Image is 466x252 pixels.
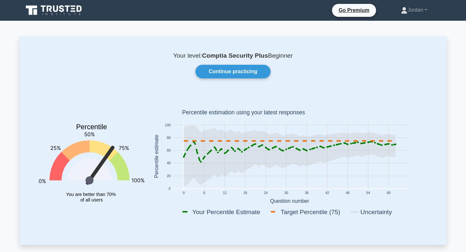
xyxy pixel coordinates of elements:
[270,198,309,204] text: Question number
[387,191,391,195] text: 60
[243,191,247,195] text: 18
[76,123,107,131] text: Percentile
[66,192,116,197] tspan: You are better than 70%
[202,52,268,59] b: Comptia Security Plus
[366,191,370,195] text: 54
[284,191,288,195] text: 30
[167,162,171,165] text: 40
[325,191,329,195] text: 42
[183,191,185,195] text: 0
[223,191,227,195] text: 12
[35,52,431,60] p: Your level: Beginner
[169,187,171,191] text: 0
[167,174,171,178] text: 20
[167,136,171,140] text: 80
[203,191,205,195] text: 6
[335,6,373,14] a: Go Premium
[346,191,350,195] text: 48
[385,4,443,17] a: Jordan
[154,135,159,178] text: Percentile estimate
[195,65,271,78] a: Continue practicing
[264,191,268,195] text: 24
[182,109,305,116] text: Percentile estimation using your latest responses
[167,149,171,153] text: 60
[305,191,309,195] text: 36
[165,123,171,127] text: 100
[80,197,103,202] tspan: of all users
